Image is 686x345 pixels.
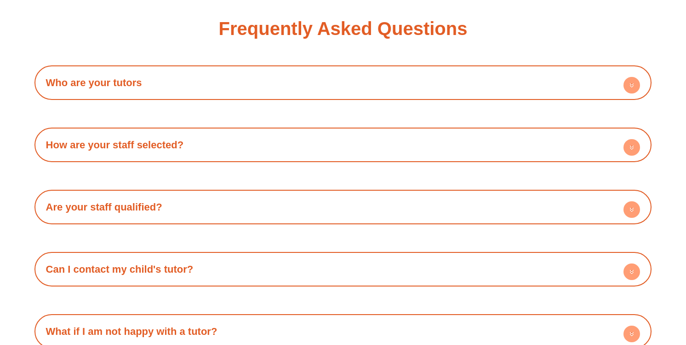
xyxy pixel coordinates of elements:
a: Are your staff qualified? [46,201,162,213]
a: What if I am not happy with a tutor? [46,326,217,337]
h3: Frequently Asked Questions [219,19,468,38]
h4: Are your staff qualified? [39,194,647,220]
h4: How are your staff selected? [39,132,647,158]
a: Who are your tutors [46,77,142,88]
h4: What if I am not happy with a tutor? [39,319,647,344]
a: How are your staff selected? [46,139,184,151]
a: Can I contact my child's tutor? [46,263,194,275]
h4: Who are your tutors [39,70,647,95]
iframe: Chat Widget [528,241,686,345]
h4: Can I contact my child's tutor? [39,257,647,282]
